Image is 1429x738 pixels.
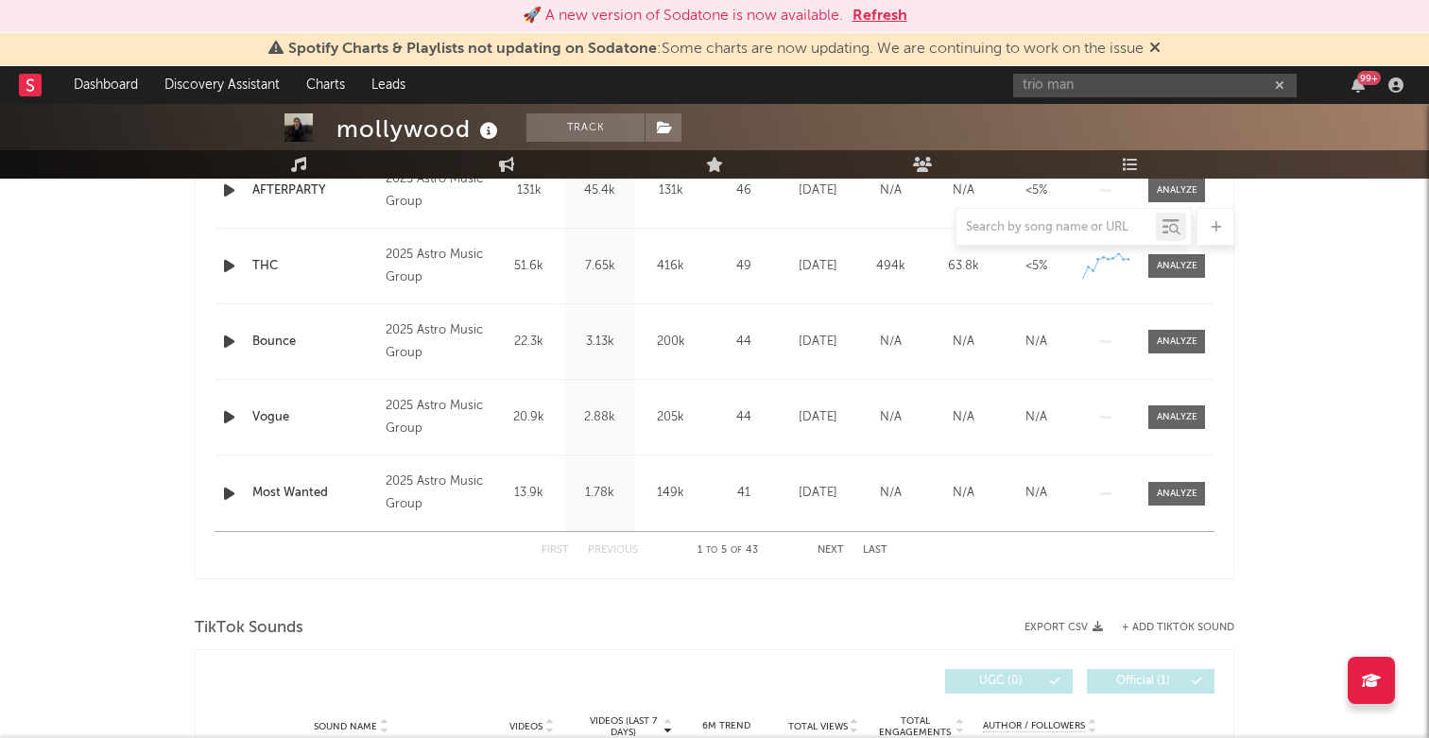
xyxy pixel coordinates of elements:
a: Most Wanted [252,484,376,503]
div: 416k [640,257,701,276]
a: Charts [293,66,358,104]
div: 1.78k [569,484,630,503]
div: N/A [859,484,922,503]
div: 7.65k [569,257,630,276]
span: Dismiss [1149,42,1161,57]
div: N/A [1005,484,1068,503]
div: N/A [1005,333,1068,352]
div: [DATE] [786,181,850,200]
button: Refresh [852,5,907,27]
div: 13.9k [498,484,560,503]
a: Vogue [252,408,376,427]
div: 51.6k [498,257,560,276]
div: 41 [711,484,777,503]
div: 2025 Astro Music Group [386,168,489,214]
div: N/A [859,181,922,200]
div: 2025 Astro Music Group [386,319,489,365]
button: Last [863,545,887,556]
button: 99+ [1352,77,1365,93]
div: 44 [711,333,777,352]
button: UGC(0) [945,669,1073,694]
div: 44 [711,408,777,427]
span: Sound Name [314,721,377,732]
input: Search for artists [1013,74,1297,97]
div: 131k [640,181,701,200]
button: Previous [588,545,638,556]
div: [DATE] [786,333,850,352]
div: [DATE] [786,257,850,276]
div: 99 + [1357,71,1381,85]
div: 131k [498,181,560,200]
a: Dashboard [60,66,151,104]
div: 20.9k [498,408,560,427]
span: Author / Followers [983,720,1085,732]
div: 3.13k [569,333,630,352]
div: 63.8k [932,257,995,276]
div: 1 5 43 [676,540,780,562]
div: 494k [859,257,922,276]
div: 49 [711,257,777,276]
button: + Add TikTok Sound [1103,623,1234,633]
a: Bounce [252,333,376,352]
span: : Some charts are now updating. We are continuing to work on the issue [288,42,1144,57]
span: Total Views [788,721,848,732]
button: First [542,545,569,556]
div: 2.88k [569,408,630,427]
div: N/A [932,181,995,200]
span: of [731,546,742,555]
div: N/A [859,408,922,427]
div: 6M Trend [682,719,770,733]
div: 45.4k [569,181,630,200]
span: Videos (last 7 days) [585,715,662,738]
button: Next [818,545,844,556]
div: N/A [932,408,995,427]
div: 46 [711,181,777,200]
span: Videos [509,721,542,732]
div: N/A [859,333,922,352]
div: [DATE] [786,408,850,427]
div: 2025 Astro Music Group [386,471,489,516]
span: Total Engagements [877,715,954,738]
div: mollywood [336,113,503,145]
div: 🚀 A new version of Sodatone is now available. [523,5,843,27]
div: 2025 Astro Music Group [386,395,489,440]
a: Discovery Assistant [151,66,293,104]
a: THC [252,257,376,276]
a: Leads [358,66,419,104]
div: [DATE] [786,484,850,503]
div: <5% [1005,257,1068,276]
div: 22.3k [498,333,560,352]
div: N/A [932,333,995,352]
button: Track [526,113,645,142]
button: Official(1) [1087,669,1214,694]
span: to [706,546,717,555]
span: UGC ( 0 ) [957,676,1044,687]
div: N/A [1005,408,1068,427]
div: N/A [932,484,995,503]
button: Export CSV [1024,622,1103,633]
span: TikTok Sounds [195,617,303,640]
a: AFTERPARTY [252,181,376,200]
span: Spotify Charts & Playlists not updating on Sodatone [288,42,657,57]
input: Search by song name or URL [956,220,1156,235]
span: Official ( 1 ) [1099,676,1186,687]
button: + Add TikTok Sound [1122,623,1234,633]
div: <5% [1005,181,1068,200]
div: 149k [640,484,701,503]
div: 200k [640,333,701,352]
div: 2025 Astro Music Group [386,244,489,289]
div: 205k [640,408,701,427]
